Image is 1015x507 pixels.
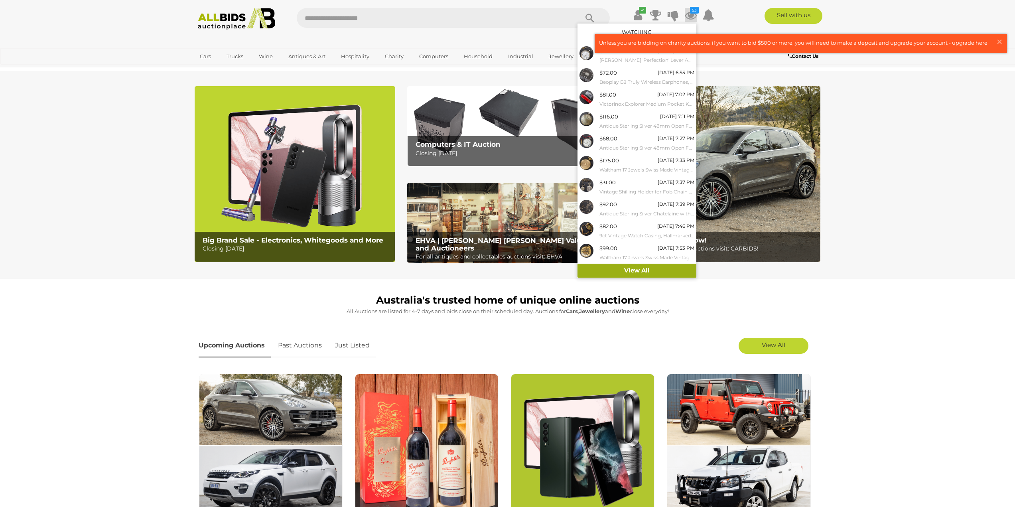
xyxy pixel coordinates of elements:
[658,68,694,77] div: [DATE] 6:55 PM
[599,100,694,109] small: Victorinox Explorer Medium Pocket Knife with Magnifying Glass, in Original Presentation Box & Nob...
[632,8,644,22] a: ✔
[599,223,617,229] span: $82.00
[577,242,696,264] a: $99.00 [DATE] 7:53 PM Waltham 17 Jewels Swiss Made Vintage Skeleton Open Face Hunter Pocket Watch...
[203,244,390,254] p: Closing [DATE]
[657,222,694,231] div: [DATE] 7:46 PM
[599,69,617,76] span: $72.00
[283,50,331,63] a: Antiques & Art
[195,63,262,76] a: [GEOGRAPHIC_DATA]
[599,113,618,120] span: $116.00
[577,132,696,154] a: $68.00 [DATE] 7:27 PM Antique Sterling Silver 48mm Open Face Hunter Pocket Watch, with Key, [GEOG...
[407,183,608,263] a: EHVA | Evans Hastings Valuers and Auctioneers EHVA | [PERSON_NAME] [PERSON_NAME] Valuers and Auct...
[658,200,694,209] div: [DATE] 7:39 PM
[414,50,453,63] a: Computers
[657,90,694,99] div: [DATE] 7:02 PM
[788,53,818,59] b: Contact Us
[599,122,694,130] small: Antique Sterling Silver 48mm Open Face Hunter Pocket Watch, with Floral Motif to Face, [GEOGRAPHI...
[503,50,538,63] a: Industrial
[579,46,593,60] img: 52820-35a.jpg
[658,178,694,187] div: [DATE] 7:37 PM
[579,90,593,104] img: 53072-64a.jpg
[459,50,498,63] a: Household
[599,201,617,207] span: $92.00
[416,148,603,158] p: Closing [DATE]
[622,29,652,35] a: Watching
[599,253,694,262] small: Waltham 17 Jewels Swiss Made Vintage Skeleton Open Face Hunter Pocket Watch, Manual Winding with ...
[416,237,592,252] b: EHVA | [PERSON_NAME] [PERSON_NAME] Valuers and Auctioneers
[577,198,696,220] a: $92.00 [DATE] 7:39 PM Antique Sterling Silver Chatelaine with (5) [PERSON_NAME] Fob Chains & Pock...
[544,50,579,63] a: Jewellery
[599,135,617,142] span: $68.00
[599,144,694,152] small: Antique Sterling Silver 48mm Open Face Hunter Pocket Watch, with Key, [GEOGRAPHIC_DATA] 1910, 113...
[579,112,593,126] img: 53689-12a.jpg
[739,338,808,354] a: View All
[195,86,395,262] img: Big Brand Sale - Electronics, Whitegoods and More
[577,264,696,278] a: View All
[254,50,278,63] a: Wine
[639,7,646,14] i: ✔
[199,295,817,306] h1: Australia's trusted home of unique online auctions
[685,8,697,22] a: 53
[195,50,216,63] a: Cars
[579,222,593,236] img: 53833-5a.jpg
[658,134,694,143] div: [DATE] 7:27 PM
[199,307,817,316] p: All Auctions are listed for 4-7 days and bids close on their scheduled day. Auctions for , and cl...
[416,140,501,148] b: Computers & IT Auction
[407,86,608,166] img: Computers & IT Auction
[380,50,409,63] a: Charity
[407,86,608,166] a: Computers & IT Auction Computers & IT Auction Closing [DATE]
[579,68,593,82] img: 53072-63a.jpg
[407,183,608,263] img: EHVA | Evans Hastings Valuers and Auctioneers
[620,86,820,262] a: CARBIDS Online Now! CARBIDS Online Now! For all car and vehicle auctions visit: CARBIDS!
[599,209,694,218] small: Antique Sterling Silver Chatelaine with (5) [PERSON_NAME] Fob Chains & Pocket Watch Key, 86.11 Grams
[579,156,593,170] img: 53689-7a.jpg
[599,179,616,185] span: $31.00
[272,334,328,357] a: Past Auctions
[203,236,383,244] b: Big Brand Sale - Electronics, Whitegoods and More
[660,112,694,121] div: [DATE] 7:11 PM
[599,245,617,251] span: $99.00
[690,7,699,14] i: 53
[221,50,248,63] a: Trucks
[577,44,696,66] a: $125.00 [DATE] 6:35 PM [PERSON_NAME] 'Perfection' Lever Antique Open Face Sterling Silver Key-Win...
[579,308,605,314] strong: Jewellery
[788,52,820,61] a: Contact Us
[577,154,696,176] a: $175.00 [DATE] 7:33 PM Waltham 17 Jewels Swiss Made Vintage Gold Tone 42mm Pocket Watch
[577,176,696,198] a: $31.00 [DATE] 7:37 PM Vintage Shilling Holder for Fob Chain & Reproduction Vintage [PERSON_NAME] ...
[599,91,616,98] span: $81.00
[628,244,816,254] p: For all car and vehicle auctions visit: CARBIDS!
[336,50,374,63] a: Hospitality
[599,187,694,196] small: Vintage Shilling Holder for Fob Chain & Reproduction Vintage [PERSON_NAME] 48mm Pocket Watch (1991)
[193,8,280,30] img: Allbids.com.au
[566,308,578,314] strong: Cars
[599,78,694,87] small: Beoplay E8 Truly Wireless Earphones, Complete in Original Presentation Box
[416,252,603,262] p: For all antiques and collectables auctions visit: EHVA
[599,157,619,164] span: $175.00
[579,178,593,192] img: 44785-405a.jpg
[599,231,694,240] small: 9ct Vintage Watch Casing, Hallmarked R&S 9 .375, 301954, Est. 4.73 Grams with Nifty 9ct Lined Band
[762,341,785,349] span: View All
[577,66,696,88] a: $72.00 [DATE] 6:55 PM Beoplay E8 Truly Wireless Earphones, Complete in Original Presentation Box
[599,56,694,65] small: [PERSON_NAME] 'Perfection' Lever Antique Open Face Sterling Silver Key-Wind Pocket Watch, Working...
[658,244,694,253] div: [DATE] 7:53 PM
[579,134,593,148] img: 53689-11a.jpg
[199,334,271,357] a: Upcoming Auctions
[658,156,694,165] div: [DATE] 7:33 PM
[620,86,820,262] img: CARBIDS Online Now!
[579,200,593,214] img: 53535-3a.jpg
[577,220,696,242] a: $82.00 [DATE] 7:46 PM 9ct Vintage Watch Casing, Hallmarked R&S 9 .375, 301954, Est. 4.73 Grams wi...
[615,308,630,314] strong: Wine
[195,86,395,262] a: Big Brand Sale - Electronics, Whitegoods and More Big Brand Sale - Electronics, Whitegoods and Mo...
[577,110,696,132] a: $116.00 [DATE] 7:11 PM Antique Sterling Silver 48mm Open Face Hunter Pocket Watch, with Floral Mo...
[570,8,610,28] button: Search
[765,8,822,24] a: Sell with us
[579,244,593,258] img: 53689-6a.jpg
[599,166,694,174] small: Waltham 17 Jewels Swiss Made Vintage Gold Tone 42mm Pocket Watch
[329,334,376,357] a: Just Listed
[996,34,1003,49] span: ×
[577,88,696,110] a: $81.00 [DATE] 7:02 PM Victorinox Explorer Medium Pocket Knife with Magnifying Glass, in Original ...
